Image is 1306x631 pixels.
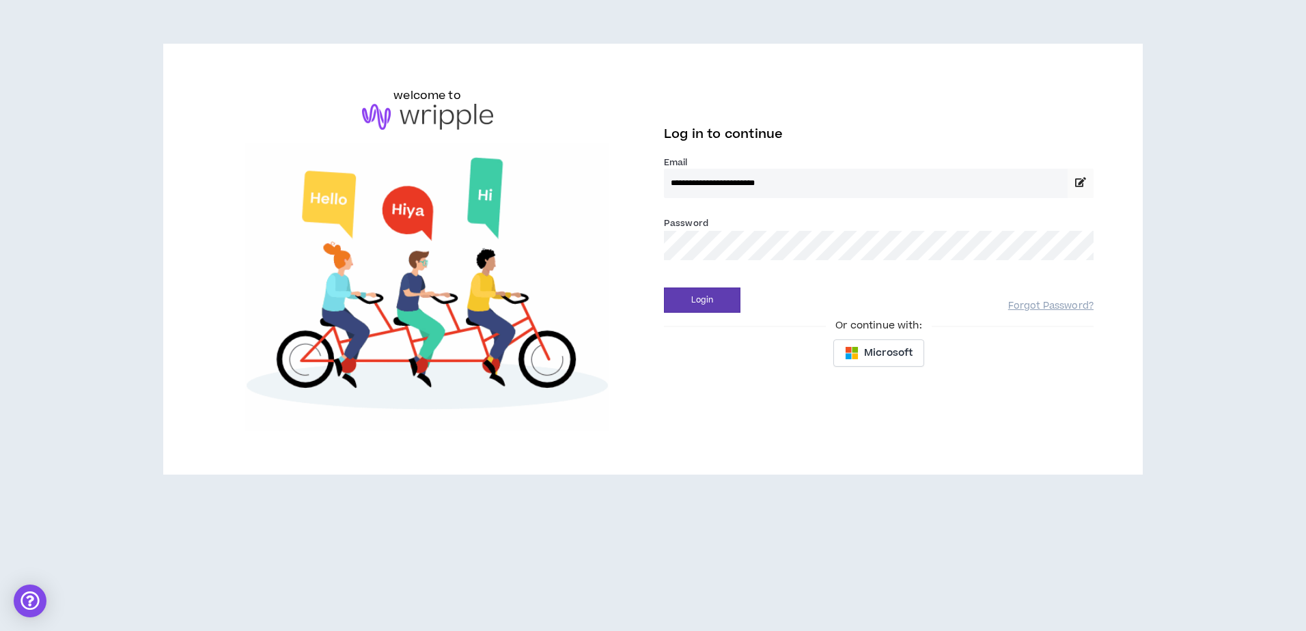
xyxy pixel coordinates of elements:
[664,217,708,229] label: Password
[393,87,461,104] h6: welcome to
[664,288,740,313] button: Login
[362,104,493,130] img: logo-brand.png
[833,339,924,367] button: Microsoft
[14,585,46,617] div: Open Intercom Messenger
[1008,300,1094,313] a: Forgot Password?
[664,156,1094,169] label: Email
[864,346,913,361] span: Microsoft
[212,143,642,432] img: Welcome to Wripple
[664,126,783,143] span: Log in to continue
[826,318,931,333] span: Or continue with:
